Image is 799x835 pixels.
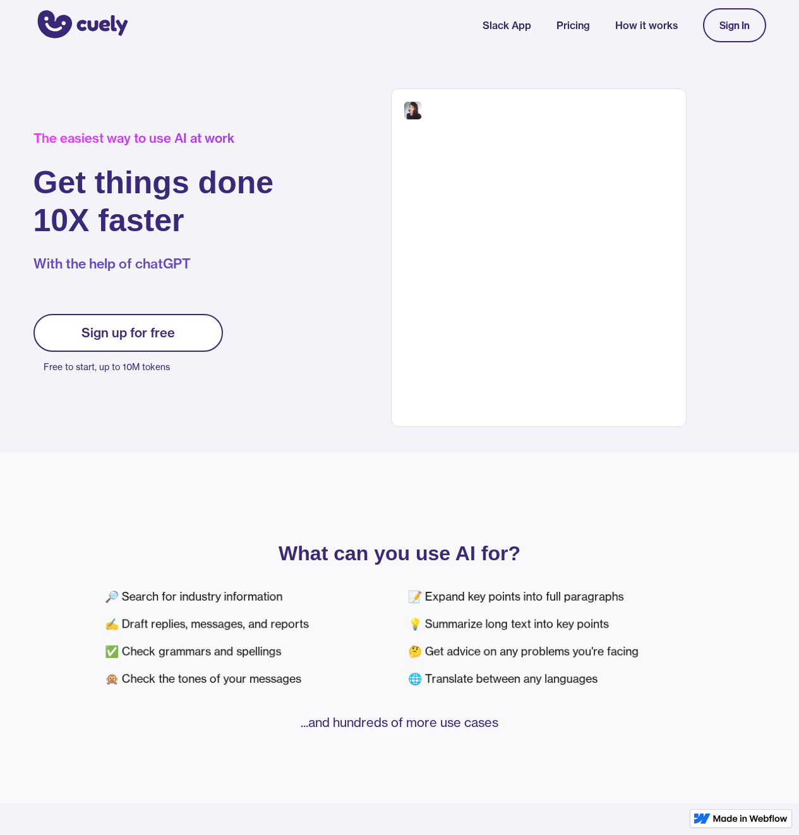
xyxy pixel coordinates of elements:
[33,255,274,273] p: With the help of chatGPT
[33,164,274,239] h1: Get things done 10X faster
[33,2,128,49] a: home
[105,583,392,693] div: 🔎 Search for industry information ✍️ Draft replies, messages, and reports ✅ Check grammars and sp...
[556,18,590,33] a: Pricing
[713,815,788,822] img: Made in Webflow
[703,8,766,42] a: Sign In
[81,325,175,340] div: Sign up for free
[33,131,274,146] div: The easiest way to use AI at work
[44,358,223,376] p: Free to start, up to 10M tokens
[33,314,223,352] a: Sign up for free
[483,18,531,33] a: Slack App
[103,544,697,562] p: What can you use AI for?
[408,583,695,693] div: 📝 Expand key points into full paragraphs 💡 Summarize long text into key points 🤔 Get advice on an...
[103,714,697,731] p: ...and hundreds of more use cases
[615,18,678,33] a: How it works
[719,20,750,31] div: Sign In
